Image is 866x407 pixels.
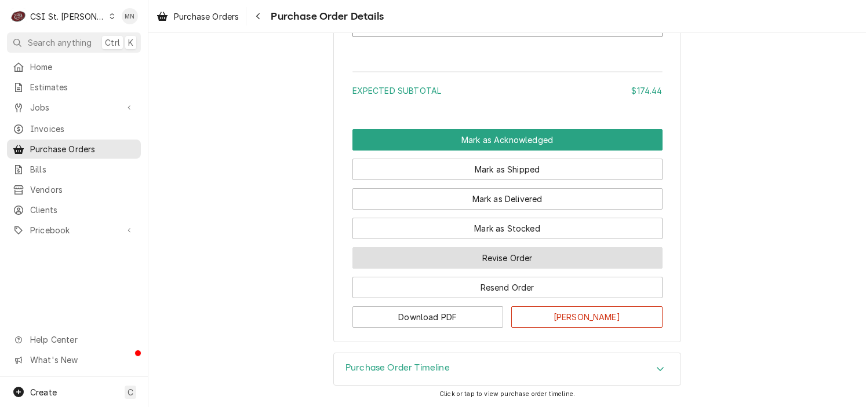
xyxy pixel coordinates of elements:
button: Download PDF [352,306,504,328]
span: Click or tap to view purchase order timeline. [439,390,575,398]
div: Button Group Row [352,269,663,298]
span: Invoices [30,123,135,135]
span: Jobs [30,101,118,113]
a: Go to Pricebook [7,221,141,240]
button: Mark as Stocked [352,218,663,239]
a: Purchase Orders [7,140,141,159]
div: Melissa Nehls's Avatar [122,8,138,24]
button: Mark as Acknowledged [352,129,663,151]
span: K [128,36,133,49]
div: Button Group Row [352,210,663,239]
a: Purchase Orders [152,7,243,26]
span: Pricebook [30,224,118,236]
a: Bills [7,160,141,179]
span: Vendors [30,184,135,196]
span: C [128,386,133,398]
div: MN [122,8,138,24]
a: Estimates [7,78,141,97]
button: Search anythingCtrlK [7,32,141,53]
a: Go to What's New [7,350,141,369]
div: $174.44 [631,85,662,97]
span: Expected Subtotal [352,86,442,96]
div: Button Group [352,129,663,328]
span: Purchase Order Details [267,9,384,24]
span: Clients [30,204,135,216]
button: Accordion Details Expand Trigger [334,353,681,386]
button: Revise Order [352,247,663,269]
button: Mark as Delivered [352,188,663,210]
span: Search anything [28,36,92,49]
div: C [10,8,27,24]
div: Button Group Row [352,239,663,269]
span: What's New [30,354,134,366]
div: Amount Summary [352,67,663,105]
a: Vendors [7,180,141,199]
a: Invoices [7,119,141,138]
button: Mark as Shipped [352,159,663,180]
div: Button Group Row [352,298,663,328]
div: Button Group Row [352,180,663,210]
a: Go to Jobs [7,98,141,117]
div: Button Group Row [352,129,663,151]
div: CSI St. [PERSON_NAME] [30,10,105,23]
a: Go to Help Center [7,330,141,349]
span: Home [30,61,135,73]
button: Resend Order [352,277,663,298]
span: Purchase Orders [30,143,135,155]
div: Subtotal [352,85,663,97]
div: Accordion Header [334,353,681,386]
div: CSI St. Louis's Avatar [10,8,27,24]
a: Clients [7,200,141,219]
span: Ctrl [105,36,120,49]
span: Help Center [30,333,134,346]
button: Navigate back [249,7,267,25]
span: Create [30,387,57,397]
h3: Purchase Order Timeline [345,362,450,373]
a: Home [7,57,141,76]
div: Button Group Row [352,151,663,180]
button: [PERSON_NAME] [511,306,663,328]
span: Estimates [30,81,135,93]
span: Bills [30,163,135,175]
span: Purchase Orders [174,10,239,23]
div: Purchase Order Timeline [333,353,681,386]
